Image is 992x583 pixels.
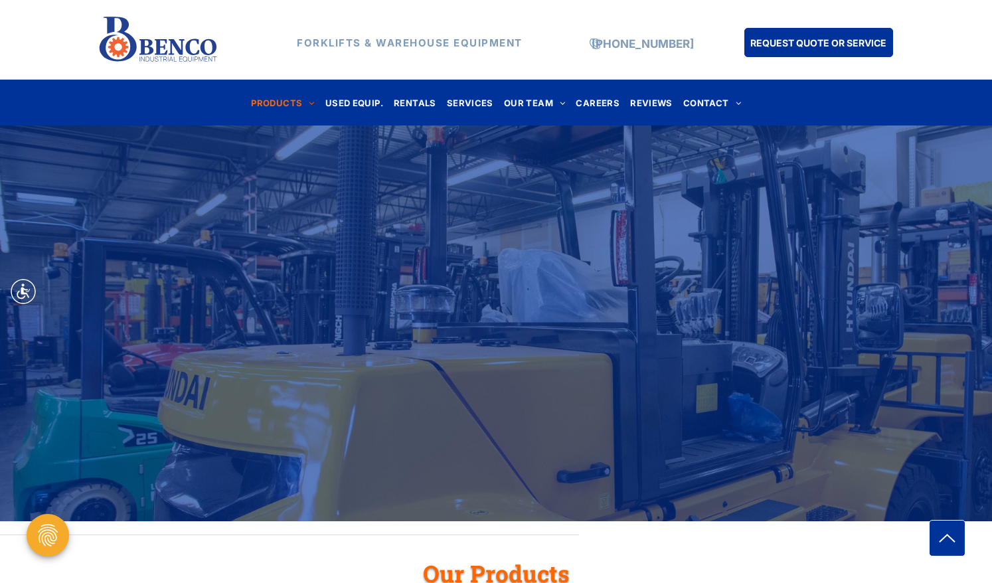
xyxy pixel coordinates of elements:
[320,94,388,112] a: USED EQUIP.
[297,37,523,49] strong: FORKLIFTS & WAREHOUSE EQUIPMENT
[750,31,886,55] span: REQUEST QUOTE OR SERVICE
[499,94,571,112] a: OUR TEAM
[678,94,746,112] a: CONTACT
[592,37,694,50] a: [PHONE_NUMBER]
[625,94,678,112] a: REVIEWS
[442,94,499,112] a: SERVICES
[388,94,442,112] a: RENTALS
[246,94,320,112] a: PRODUCTS
[744,28,893,57] a: REQUEST QUOTE OR SERVICE
[570,94,625,112] a: CAREERS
